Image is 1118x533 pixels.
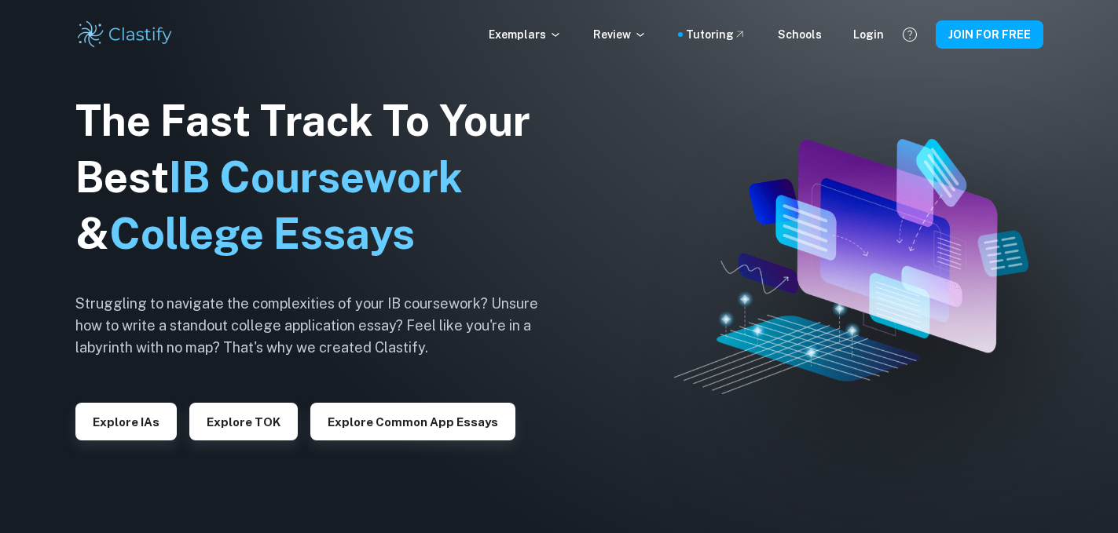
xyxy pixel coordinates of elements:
a: Explore Common App essays [310,414,515,429]
button: Explore IAs [75,403,177,440]
p: Exemplars [489,26,562,43]
a: Tutoring [686,26,746,43]
h6: Struggling to navigate the complexities of your IB coursework? Unsure how to write a standout col... [75,293,563,359]
a: Explore IAs [75,414,177,429]
img: Clastify hero [674,139,1028,395]
img: Clastify logo [75,19,175,50]
button: Explore TOK [189,403,298,440]
a: Login [853,26,884,43]
button: JOIN FOR FREE [936,20,1043,49]
a: Explore TOK [189,414,298,429]
button: Explore Common App essays [310,403,515,440]
button: Help and Feedback [896,21,923,48]
span: College Essays [109,209,415,258]
h1: The Fast Track To Your Best & [75,93,563,262]
p: Review [593,26,647,43]
a: Schools [778,26,822,43]
span: IB Coursework [169,152,463,202]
